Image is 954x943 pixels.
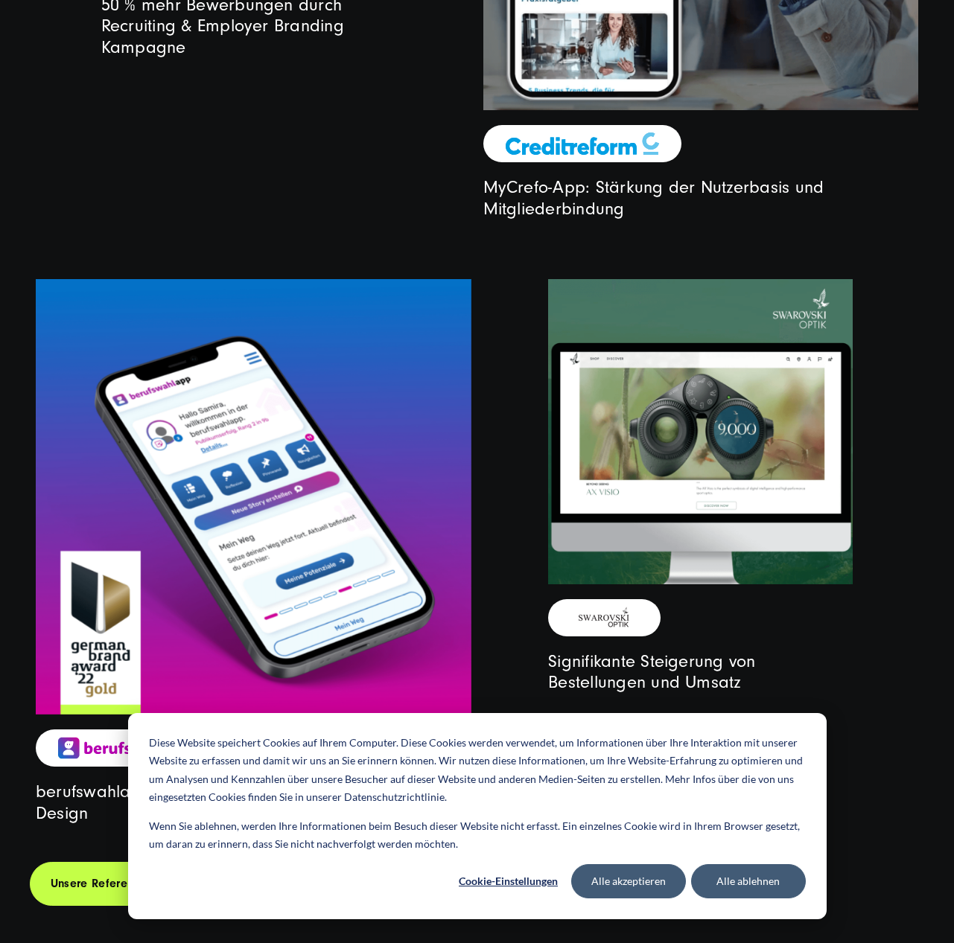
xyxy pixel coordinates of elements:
button: Alle akzeptieren [571,864,686,898]
p: Wenn Sie ablehnen, werden Ihre Informationen beim Besuch dieser Website nicht erfasst. Ein einzel... [149,817,806,854]
a: Unsere Referenzen im Überblick [30,862,246,906]
img: „Logo der berufswahlapp: Ein stilisiertes weißes Profil-Icon auf lila-blauem Hintergrund, daneben... [58,737,198,759]
a: berufswahlapp vereint Barrierefreiheit und attraktives Design [36,781,448,823]
a: Signifikante Steigerung von Bestellungen und Umsatz [548,651,755,693]
p: Diese Website speichert Cookies auf Ihrem Computer. Diese Cookies werden verwendet, um Informatio... [149,734,806,807]
img: Kundenlogo Creditreform blau - Digitalagentur SUNZINET [506,132,659,155]
div: Cookie banner [128,713,827,919]
button: Cookie-Einstellungen [451,864,566,898]
a: MyCrefo-App: Stärkung der Nutzerbasis und Mitgliederbindung [483,177,824,219]
button: Alle ablehnen [691,864,806,898]
img: Swarovski optik logo - Customer logo - Salesforce B2B-Commerce Consulting and implementation agen... [570,607,638,629]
